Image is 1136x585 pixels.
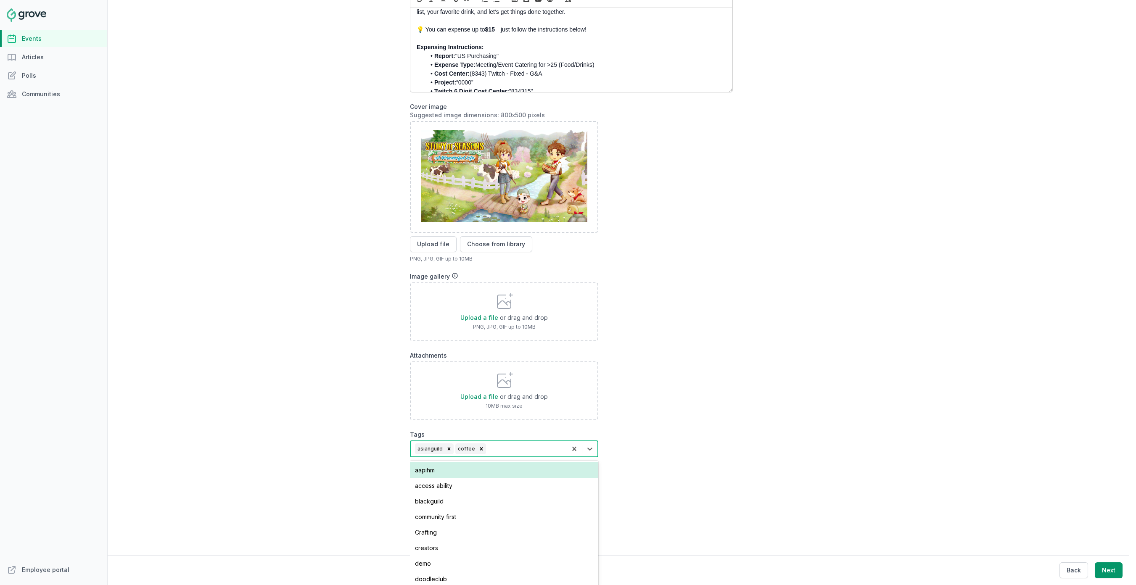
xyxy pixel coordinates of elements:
span: Upload a file [460,393,498,400]
img: BYdmAxiXYg7Eqk+H9zMXsAuaeFqAAAAABJRU5ErkJggg== [421,130,587,222]
strong: $15 [485,26,495,33]
li: (8343) Twitch - Fixed - G&A [425,69,721,78]
li: Meeting/Event Catering for >25 (Food/Drinks) [425,61,721,69]
div: aapihm [410,462,598,478]
div: asianguild [415,443,444,454]
img: Grove [7,8,46,22]
p: 💡 You can expense up to —just follow the instructions below! [417,25,721,34]
button: Next [1095,562,1123,578]
p: or drag and drop [498,393,548,401]
p: PNG, JPG, GIF up to 10MB [460,324,548,330]
strong: Twitch 6 Digit Cost Center: [434,88,509,95]
div: Image gallery [410,272,733,281]
label: Attachments [410,351,733,360]
span: Upload a file [460,314,498,321]
div: Crafting [410,524,598,540]
strong: Project: [434,79,456,86]
div: Suggested image dimensions: 800x500 pixels [410,111,733,119]
strong: Cost Center: [434,70,470,77]
div: demo [410,556,598,571]
li: "834315" [425,87,721,96]
p: or drag and drop [498,314,548,322]
button: Back [1059,562,1088,578]
button: Upload file [410,236,457,252]
p: PNG, JPG, GIF up to 10MB [410,256,733,262]
div: blackguild [410,493,598,509]
button: Choose from library [460,236,532,252]
strong: Expense Type: [434,61,476,68]
div: access ability [410,478,598,493]
strong: Report: [434,53,455,59]
p: 10MB max size [460,403,548,409]
div: community first [410,509,598,524]
label: Tags [410,430,598,439]
li: “0000” [425,78,721,87]
label: Cover image [410,103,733,119]
div: coffee [455,443,477,454]
div: creators [410,540,598,556]
li: "US Purchasing" [425,52,721,61]
strong: Expensing Instructions: [417,44,483,50]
